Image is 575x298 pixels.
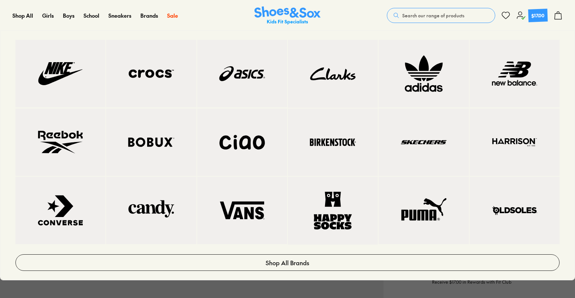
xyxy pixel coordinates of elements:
span: Search our range of products [402,12,464,19]
a: $17.00 [516,9,548,22]
button: Search our range of products [387,8,495,23]
span: Shop All Brands [266,258,309,267]
span: Brands [140,12,158,19]
span: Sale [167,12,178,19]
a: Sneakers [108,12,131,20]
span: Girls [42,12,54,19]
a: School [84,12,99,20]
a: Shoes & Sox [254,6,321,25]
button: Open gorgias live chat [4,3,26,25]
a: Boys [63,12,75,20]
span: Shop All [12,12,33,19]
a: Shop All Brands [15,254,560,271]
a: Girls [42,12,54,20]
a: Sale [167,12,178,20]
span: School [84,12,99,19]
span: Boys [63,12,75,19]
span: Sneakers [108,12,131,19]
p: Receive $17.00 in Rewards with Fit Club [432,278,511,292]
img: SNS_Logo_Responsive.svg [254,6,321,25]
div: $17.00 [531,12,545,19]
a: Brands [140,12,158,20]
a: Shop All [12,12,33,20]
